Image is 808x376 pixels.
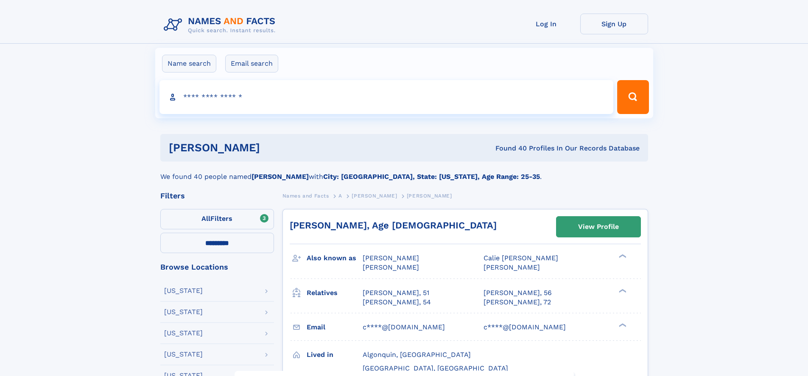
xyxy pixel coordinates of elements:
[484,254,558,262] span: Calie [PERSON_NAME]
[338,190,342,201] a: A
[363,364,508,372] span: [GEOGRAPHIC_DATA], [GEOGRAPHIC_DATA]
[225,55,278,72] label: Email search
[363,288,429,298] a: [PERSON_NAME], 51
[323,173,540,181] b: City: [GEOGRAPHIC_DATA], State: [US_STATE], Age Range: 25-35
[578,217,619,237] div: View Profile
[377,144,640,153] div: Found 40 Profiles In Our Records Database
[363,298,431,307] a: [PERSON_NAME], 54
[169,142,378,153] h1: [PERSON_NAME]
[352,190,397,201] a: [PERSON_NAME]
[307,348,363,362] h3: Lived in
[556,217,640,237] a: View Profile
[580,14,648,34] a: Sign Up
[407,193,452,199] span: [PERSON_NAME]
[164,287,203,294] div: [US_STATE]
[159,80,614,114] input: search input
[307,251,363,265] h3: Also known as
[160,162,648,182] div: We found 40 people named with .
[162,55,216,72] label: Name search
[160,263,274,271] div: Browse Locations
[282,190,329,201] a: Names and Facts
[363,351,471,359] span: Algonquin, [GEOGRAPHIC_DATA]
[290,220,497,231] a: [PERSON_NAME], Age [DEMOGRAPHIC_DATA]
[201,214,210,223] span: All
[160,192,274,200] div: Filters
[160,209,274,229] label: Filters
[307,286,363,300] h3: Relatives
[164,309,203,315] div: [US_STATE]
[160,14,282,36] img: Logo Names and Facts
[512,14,580,34] a: Log In
[617,322,627,328] div: ❯
[164,351,203,358] div: [US_STATE]
[617,288,627,293] div: ❯
[252,173,309,181] b: [PERSON_NAME]
[352,193,397,199] span: [PERSON_NAME]
[363,254,419,262] span: [PERSON_NAME]
[484,288,552,298] a: [PERSON_NAME], 56
[484,298,551,307] a: [PERSON_NAME], 72
[617,80,649,114] button: Search Button
[617,253,627,259] div: ❯
[363,263,419,271] span: [PERSON_NAME]
[164,330,203,337] div: [US_STATE]
[338,193,342,199] span: A
[484,263,540,271] span: [PERSON_NAME]
[307,320,363,334] h3: Email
